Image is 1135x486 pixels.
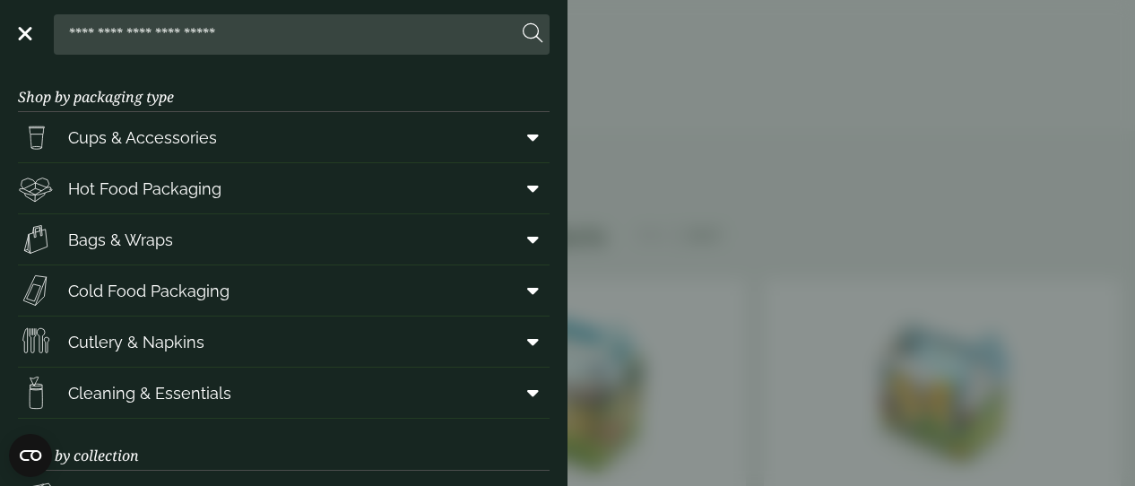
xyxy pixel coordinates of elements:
a: Cutlery & Napkins [18,317,550,367]
h3: Shop by collection [18,419,550,471]
a: Cleaning & Essentials [18,368,550,418]
a: Cold Food Packaging [18,265,550,316]
span: Cups & Accessories [68,126,217,150]
span: Cold Food Packaging [68,279,230,303]
span: Cutlery & Napkins [68,330,204,354]
span: Cleaning & Essentials [68,381,231,405]
a: Cups & Accessories [18,112,550,162]
img: open-wipe.svg [18,375,54,411]
img: PintNhalf_cup.svg [18,119,54,155]
img: Cutlery.svg [18,324,54,360]
h3: Shop by packaging type [18,60,550,112]
span: Bags & Wraps [68,228,173,252]
img: Deli_box.svg [18,170,54,206]
a: Hot Food Packaging [18,163,550,213]
span: Hot Food Packaging [68,177,221,201]
img: Sandwich_box.svg [18,273,54,308]
button: Open CMP widget [9,434,52,477]
img: Paper_carriers.svg [18,221,54,257]
a: Bags & Wraps [18,214,550,265]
